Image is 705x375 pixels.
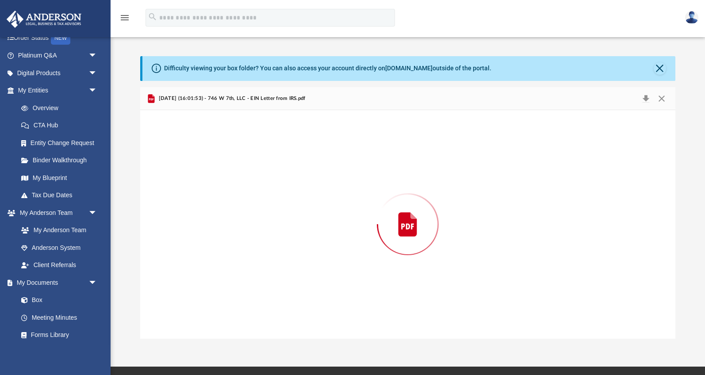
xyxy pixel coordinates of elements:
a: My Anderson Teamarrow_drop_down [6,204,106,222]
a: Tax Due Dates [12,187,111,204]
i: menu [119,12,130,23]
a: Anderson System [12,239,106,256]
a: My Anderson Team [12,222,102,239]
button: Close [653,92,669,105]
a: My Entitiesarrow_drop_down [6,82,111,99]
span: arrow_drop_down [88,82,106,100]
span: arrow_drop_down [88,204,106,222]
a: menu [119,17,130,23]
button: Close [654,62,666,75]
span: arrow_drop_down [88,274,106,292]
i: search [148,12,157,22]
a: My Documentsarrow_drop_down [6,274,106,291]
a: Digital Productsarrow_drop_down [6,64,111,82]
a: Overview [12,99,111,117]
span: arrow_drop_down [88,47,106,65]
a: Notarize [12,344,106,361]
a: Platinum Q&Aarrow_drop_down [6,47,111,65]
img: Anderson Advisors Platinum Portal [4,11,84,28]
div: Difficulty viewing your box folder? You can also access your account directly on outside of the p... [164,64,491,73]
a: My Blueprint [12,169,106,187]
div: NEW [51,31,70,45]
a: Meeting Minutes [12,309,106,326]
button: Download [638,92,654,105]
a: CTA Hub [12,117,111,134]
a: Box [12,291,102,309]
a: Entity Change Request [12,134,111,152]
a: Binder Walkthrough [12,152,111,169]
span: [DATE] (16:01:53) - 746 W 7th, LLC - EIN Letter from IRS.pdf [157,95,305,103]
a: Client Referrals [12,256,106,274]
a: Order StatusNEW [6,29,111,47]
span: arrow_drop_down [88,64,106,82]
img: User Pic [685,11,698,24]
a: Forms Library [12,326,102,344]
a: [DOMAIN_NAME] [385,65,433,72]
div: Preview [140,87,675,339]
